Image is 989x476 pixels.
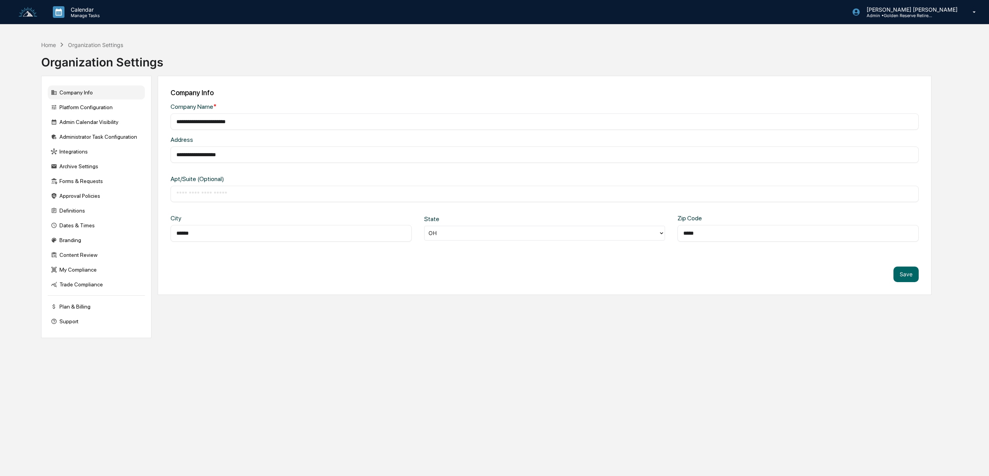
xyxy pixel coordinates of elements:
[860,13,933,18] p: Admin • Golden Reserve Retirement
[860,6,961,13] p: [PERSON_NAME] [PERSON_NAME]
[64,6,104,13] p: Calendar
[48,233,145,247] div: Branding
[48,277,145,291] div: Trade Compliance
[68,42,123,48] div: Organization Settings
[677,214,786,222] div: Zip Code
[171,103,507,110] div: Company Name
[893,267,919,282] button: Save
[48,145,145,159] div: Integrations
[48,248,145,262] div: Content Review
[48,263,145,277] div: My Compliance
[171,175,507,183] div: Apt/Suite (Optional)
[171,136,507,143] div: Address
[48,85,145,99] div: Company Info
[171,89,918,97] div: Company Info
[64,13,104,18] p: Manage Tasks
[41,49,163,69] div: Organization Settings
[19,7,37,17] img: logo
[48,174,145,188] div: Forms & Requests
[171,214,279,222] div: City
[424,215,533,223] div: State
[41,42,56,48] div: Home
[48,218,145,232] div: Dates & Times
[48,115,145,129] div: Admin Calendar Visibility
[48,314,145,328] div: Support
[48,204,145,218] div: Definitions
[48,100,145,114] div: Platform Configuration
[48,300,145,314] div: Plan & Billing
[48,159,145,173] div: Archive Settings
[48,189,145,203] div: Approval Policies
[48,130,145,144] div: Administrator Task Configuration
